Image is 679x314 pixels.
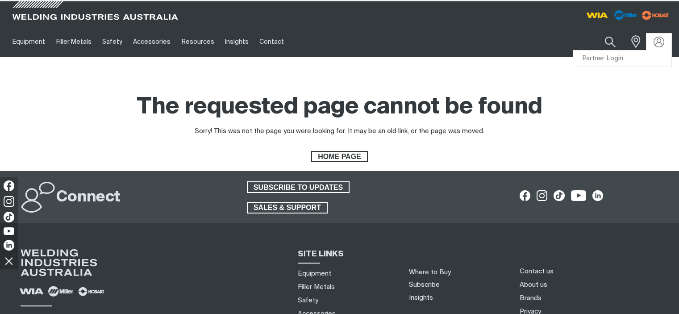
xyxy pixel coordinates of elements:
[312,151,367,163] span: HOME PAGE
[409,269,451,276] a: Where to Buy
[409,294,433,301] a: Insights
[195,126,484,137] div: Sorry! This was not the page you were looking for. It may be an old link, or the page was moved.
[298,282,335,292] a: Filler Metals
[298,250,344,258] span: SITE LINKS
[520,280,547,289] a: About us
[409,281,440,288] a: Subscribe
[56,188,121,207] h2: Connect
[639,8,672,22] img: miller
[573,50,671,67] a: Partner Login
[4,240,14,251] img: LinkedIn
[520,293,542,303] a: Brands
[7,26,50,57] a: Equipment
[4,180,14,191] img: Facebook
[128,26,176,57] a: Accessories
[97,26,128,57] a: Safety
[220,26,254,57] a: Insights
[254,26,289,57] a: Contact
[50,26,96,57] a: Filler Metals
[298,296,318,305] a: Safety
[248,202,327,214] span: SALES & SUPPORT
[584,31,625,52] input: Product name or item number...
[311,151,367,163] a: HOME PAGE
[520,267,554,276] a: Contact us
[176,26,220,57] a: Resources
[247,202,328,214] a: SALES & SUPPORT
[7,26,506,57] nav: Main
[248,181,349,193] span: SUBSCRIBE TO UPDATES
[4,212,14,222] img: TikTok
[4,196,14,207] img: Instagram
[247,181,350,193] a: SUBSCRIBE TO UPDATES
[298,269,331,278] a: Equipment
[595,31,625,52] button: Search products
[137,93,542,122] h1: The requested page cannot be found
[4,227,14,235] img: YouTube
[1,253,17,268] img: hide socials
